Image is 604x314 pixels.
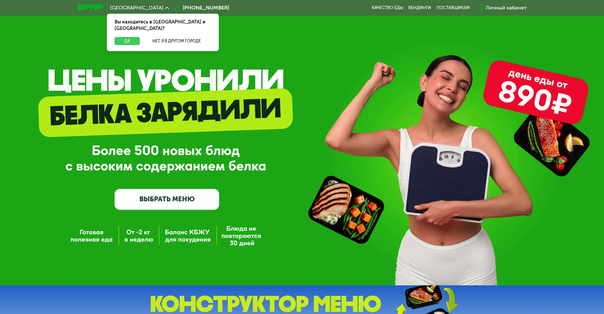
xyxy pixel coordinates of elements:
a: Вендинги [408,5,431,10]
button: Да [115,37,140,45]
div: Личный кабинет [486,4,527,12]
button: Нет, я в другом городе [142,37,211,45]
a: [PHONE_NUMBER] [172,4,229,12]
div: Вы находитесь в [GEOGRAPHIC_DATA] и [GEOGRAPHIC_DATA]? [107,14,219,37]
a: ВЫБРАТЬ МЕНЮ [115,189,219,210]
div: поставщикам [436,5,470,10]
a: Качество еды [372,5,403,10]
span: [GEOGRAPHIC_DATA] [110,5,163,10]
